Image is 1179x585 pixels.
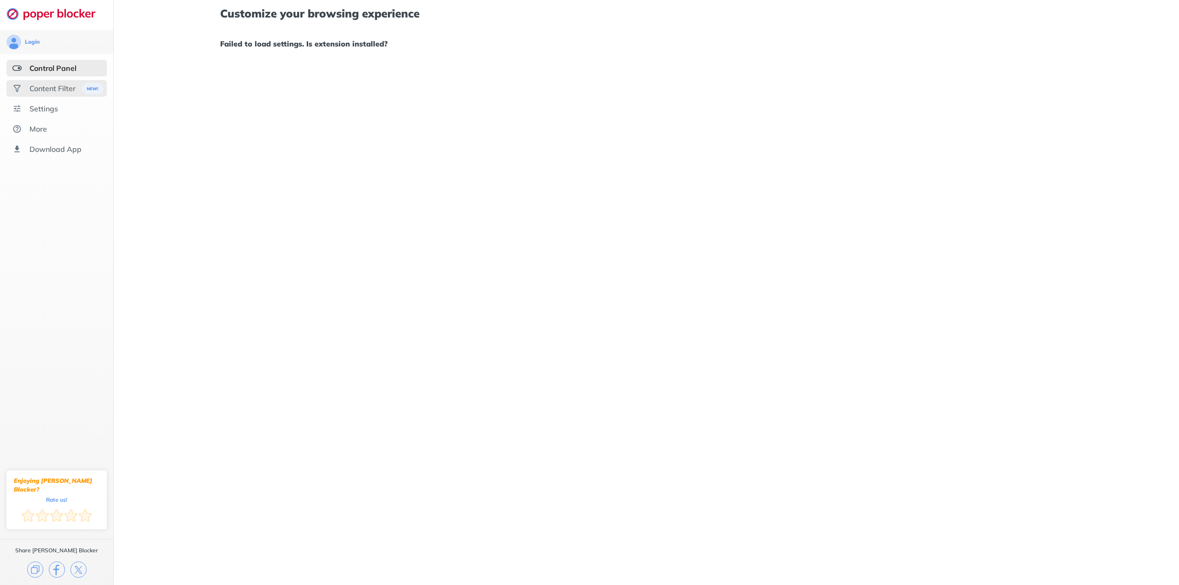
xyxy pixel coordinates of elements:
[29,124,47,133] div: More
[15,547,98,554] div: Share [PERSON_NAME] Blocker
[6,35,21,49] img: avatar.svg
[14,476,99,494] div: Enjoying [PERSON_NAME] Blocker?
[27,562,43,578] img: copy.svg
[220,38,1072,50] h1: Failed to load settings. Is extension installed?
[29,104,58,113] div: Settings
[12,64,22,73] img: features-selected.svg
[220,7,1072,19] h1: Customize your browsing experience
[46,498,67,502] div: Rate us!
[25,38,40,46] div: Login
[29,145,82,154] div: Download App
[12,84,22,93] img: social.svg
[29,84,76,93] div: Content Filter
[12,145,22,154] img: download-app.svg
[12,104,22,113] img: settings.svg
[49,562,65,578] img: facebook.svg
[29,64,76,73] div: Control Panel
[12,124,22,133] img: about.svg
[70,562,87,578] img: x.svg
[6,7,105,20] img: logo-webpage.svg
[81,83,103,94] img: menuBanner.svg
